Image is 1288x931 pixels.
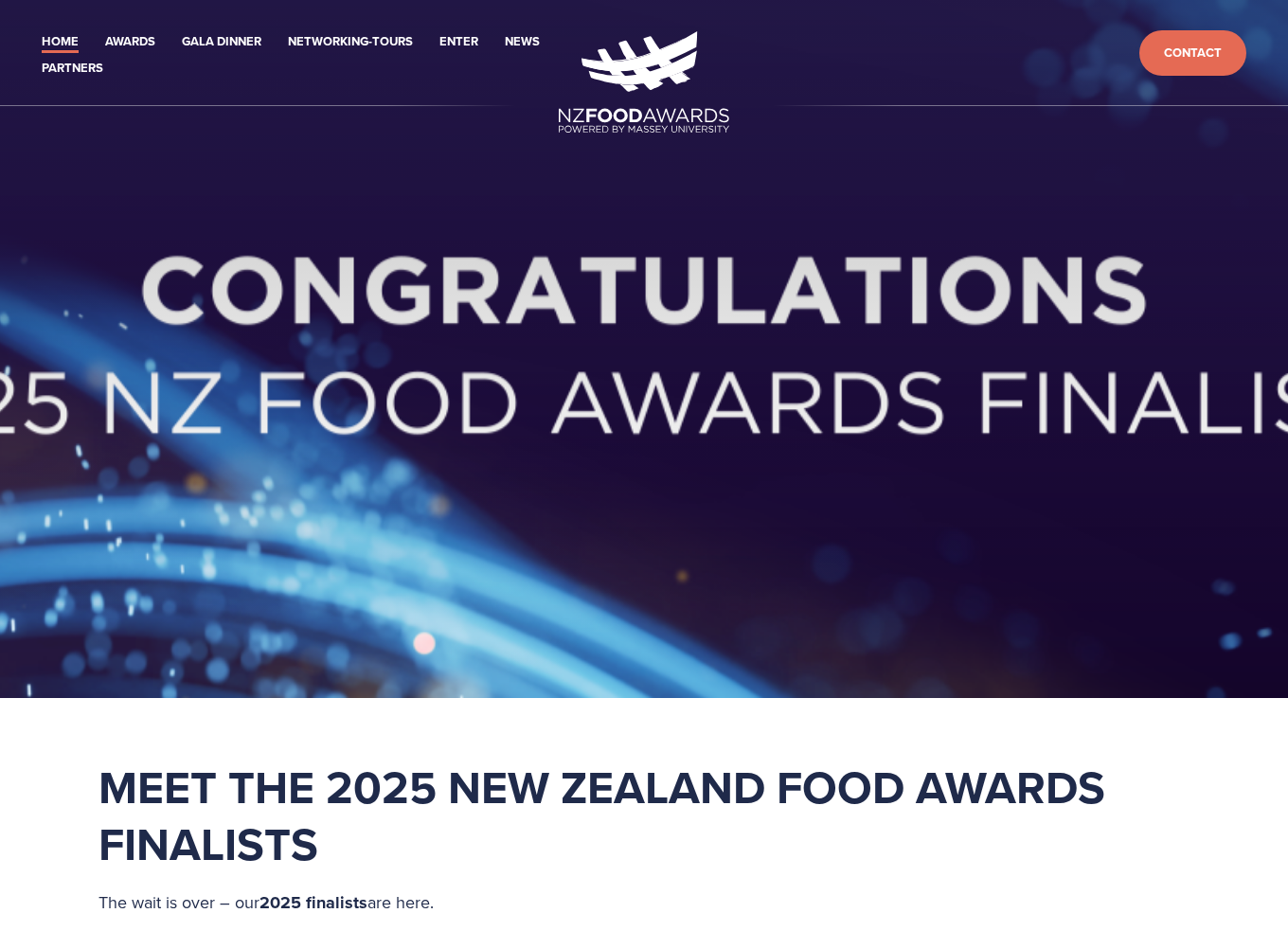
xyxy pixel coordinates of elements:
[439,31,478,53] a: Enter
[505,31,540,53] a: News
[105,31,155,53] a: Awards
[182,31,261,53] a: Gala Dinner
[259,890,367,915] strong: 2025 finalists
[1139,30,1246,77] a: Contact
[42,31,79,53] a: Home
[288,31,413,53] a: Networking-Tours
[42,58,103,80] a: Partners
[98,887,1190,919] p: The wait is over – our are here.
[98,754,1117,877] strong: Meet the 2025 New Zealand Food Awards Finalists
